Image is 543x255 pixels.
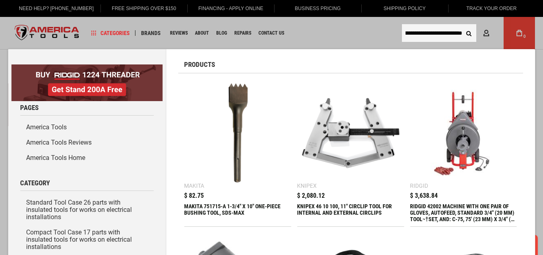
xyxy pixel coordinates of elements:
a: Compact Tool Case 17 parts with insulated tools for works on electrical installations [20,225,154,255]
a: KNIPEX 46 10 100, 11 Knipex $ 2,080.12 KNIPEX 46 10 100, 11" CIRCLIP TOOL FOR INTERNAL AND EXTERN... [297,79,404,226]
div: RIDGID 42002 MACHINE WITH ONE PAIR OF GLOVES, AUTOFEED, STANDARD 3/4 [410,203,517,222]
span: Pages [20,104,39,111]
span: Products [184,61,215,68]
span: Brands [141,30,161,36]
a: Categories [88,28,133,39]
button: Open LiveChat chat widget [92,10,102,20]
p: We're away right now. Please check back later! [11,12,91,19]
a: America Tools [20,120,154,135]
a: RIDGID 42002 MACHINE WITH ONE PAIR OF GLOVES, AUTOFEED, STANDARD 3/4 Ridgid $ 3,638.84 RIDGID 420... [410,79,517,226]
span: $ 2,080.12 [297,193,325,199]
a: Standard Tool Case 26 parts with insulated tools for works on electrical installations [20,195,154,225]
img: KNIPEX 46 10 100, 11 [301,83,400,182]
span: Category [20,180,50,187]
a: America Tools Home [20,150,154,166]
button: Search [461,25,476,41]
img: BOGO: Buy RIDGID® 1224 Threader, Get Stand 200A Free! [11,64,162,101]
div: Makita [184,183,204,189]
div: KNIPEX 46 10 100, 11 [297,203,404,222]
div: MAKITA 751715-A 1-3/4 [184,203,291,222]
a: America Tools Reviews [20,135,154,150]
a: MAKITA 751715-A 1-3/4 Makita $ 82.75 MAKITA 751715-A 1-3/4" X 10" ONE-PIECE BUSHING TOOL, SDS-MAX [184,79,291,226]
span: $ 3,638.84 [410,193,438,199]
div: Ridgid [410,183,428,189]
span: Categories [91,30,130,36]
div: Knipex [297,183,317,189]
a: Brands [137,28,164,39]
a: BOGO: Buy RIDGID® 1224 Threader, Get Stand 200A Free! [11,64,162,70]
span: $ 82.75 [184,193,204,199]
img: MAKITA 751715-A 1-3/4 [188,83,287,182]
img: RIDGID 42002 MACHINE WITH ONE PAIR OF GLOVES, AUTOFEED, STANDARD 3/4 [414,83,513,182]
